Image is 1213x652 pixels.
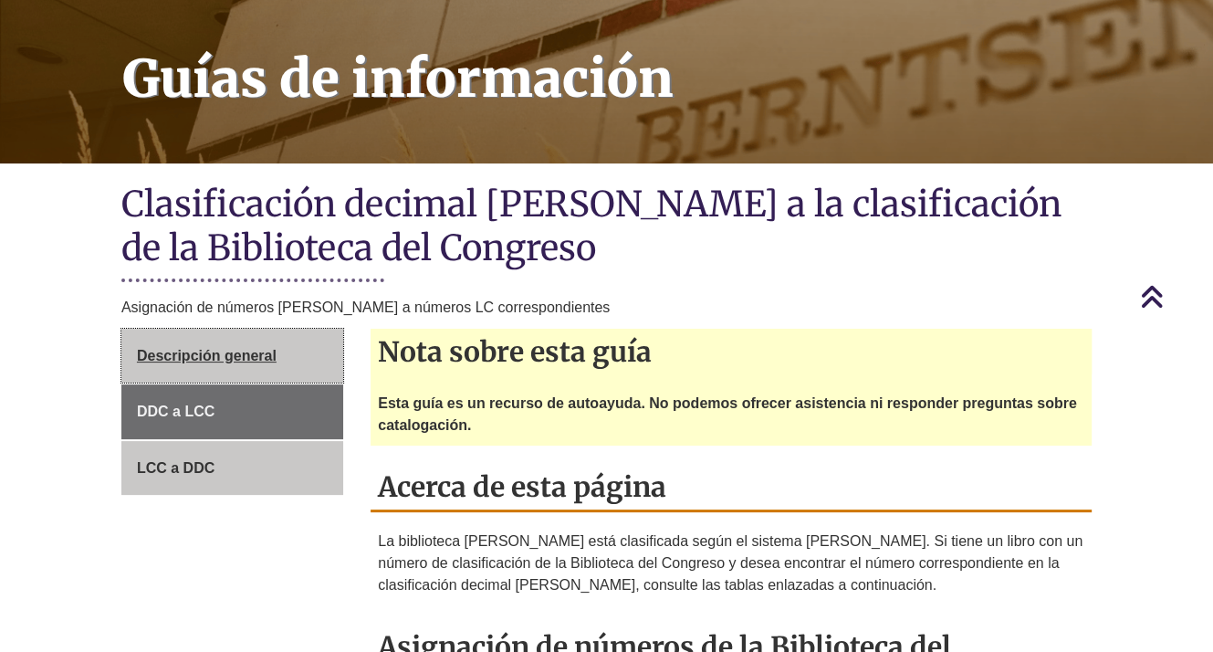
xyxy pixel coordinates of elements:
a: LCC a DDC [121,441,343,496]
a: Volver arriba [1140,284,1208,309]
font: Descripción general [137,348,277,363]
font: LCC a DDC [137,460,214,476]
div: Menú de la página de guía [121,329,343,496]
a: Descripción general [121,329,343,384]
font: Esta guía es un recurso de autoayuda. No podemos ofrecer asistencia ni responder preguntas sobre ... [378,395,1077,433]
font: Asignación de números [PERSON_NAME] a números LC correspondientes [121,300,610,315]
font: Guías de información [122,47,674,110]
font: DDC a LCC [137,404,214,419]
a: DDC a LCC [121,384,343,439]
font: La biblioteca [PERSON_NAME] está clasificada según el sistema [PERSON_NAME]. Si tiene un libro co... [378,533,1082,593]
font: Acerca de esta página [378,469,666,504]
font: Nota sobre esta guía [378,334,652,369]
font: Clasificación decimal [PERSON_NAME] a la clasificación de la Biblioteca del Congreso [121,182,1061,269]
